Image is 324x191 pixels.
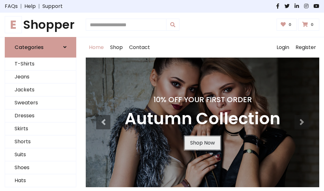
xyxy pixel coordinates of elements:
[5,174,76,187] a: Hats
[5,96,76,109] a: Sweaters
[5,122,76,135] a: Skirts
[5,71,76,83] a: Jeans
[126,37,153,58] a: Contact
[36,3,42,10] span: |
[277,19,297,31] a: 0
[287,22,293,28] span: 0
[86,37,107,58] a: Home
[298,19,319,31] a: 0
[5,58,76,71] a: T-Shirts
[5,161,76,174] a: Shoes
[5,37,76,58] a: Categories
[5,18,76,32] h1: Shopper
[292,37,319,58] a: Register
[309,22,315,28] span: 0
[5,18,76,32] a: EShopper
[5,148,76,161] a: Suits
[125,95,280,104] h4: 10% Off Your First Order
[15,44,44,50] h6: Categories
[5,83,76,96] a: Jackets
[42,3,63,10] a: Support
[5,3,18,10] a: FAQs
[5,16,22,33] span: E
[18,3,24,10] span: |
[5,109,76,122] a: Dresses
[5,135,76,148] a: Shorts
[273,37,292,58] a: Login
[185,136,220,150] a: Shop Now
[107,37,126,58] a: Shop
[24,3,36,10] a: Help
[125,109,280,129] h3: Autumn Collection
